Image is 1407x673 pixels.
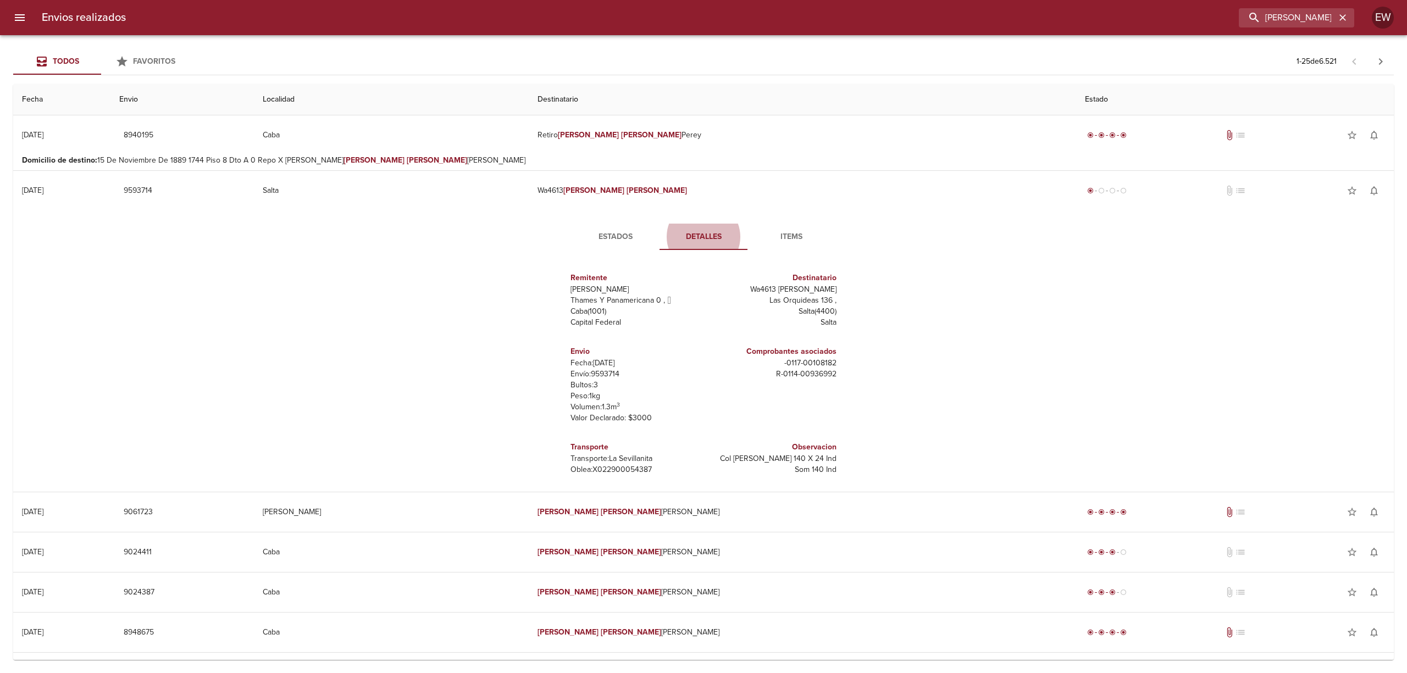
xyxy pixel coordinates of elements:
p: Oblea: X022900054387 [570,464,699,475]
span: 9024411 [124,546,152,559]
span: Tiene documentos adjuntos [1224,130,1235,141]
button: 8948675 [119,622,158,643]
span: notifications_none [1369,587,1380,598]
p: Peso: 1 kg [570,391,699,402]
td: Caba [254,613,529,652]
td: [PERSON_NAME] [254,492,529,532]
span: Todos [53,57,79,66]
span: radio_button_unchecked [1120,549,1127,555]
span: radio_button_checked [1109,629,1116,636]
em: [PERSON_NAME] [627,186,688,195]
button: Activar notificaciones [1363,124,1385,146]
span: radio_button_unchecked [1120,187,1127,194]
span: radio_button_checked [1109,132,1116,138]
span: No tiene pedido asociado [1235,547,1246,558]
button: 9593714 [119,181,157,201]
span: star_border [1347,507,1358,518]
span: No tiene pedido asociado [1235,507,1246,518]
h6: Envio [570,346,699,358]
p: Las Orquideas 136 , [708,295,837,306]
th: Fecha [13,84,110,115]
h6: Transporte [570,441,699,453]
em: [PERSON_NAME] [538,547,599,557]
span: No tiene documentos adjuntos [1224,547,1235,558]
p: Thames Y Panamericana 0 ,   [570,295,699,306]
p: Valor Declarado: $ 3000 [570,413,699,424]
td: Retiro Perey [529,115,1077,155]
span: radio_button_checked [1109,589,1116,596]
div: Generado [1085,185,1129,196]
span: radio_button_unchecked [1109,187,1116,194]
span: 9024387 [124,586,154,599]
span: 9061723 [124,505,153,519]
span: No tiene pedido asociado [1235,587,1246,598]
span: notifications_none [1369,130,1380,141]
p: Salta ( 4400 ) [708,306,837,317]
p: Wa4613 [PERSON_NAME] [708,284,837,295]
h6: Comprobantes asociados [708,346,837,358]
h6: Envios realizados [42,9,126,26]
span: Tiene documentos adjuntos [1224,507,1235,518]
span: star_border [1347,130,1358,141]
div: Tabs Envios [13,48,189,75]
button: 9024387 [119,582,159,603]
p: Transporte: La Sevillanita [570,453,699,464]
span: Detalles [666,230,741,244]
span: radio_button_checked [1098,549,1105,555]
p: Fecha: [DATE] [570,358,699,369]
span: notifications_none [1369,627,1380,638]
div: [DATE] [22,627,43,637]
span: radio_button_checked [1087,589,1094,596]
span: Pagina siguiente [1367,48,1394,75]
span: radio_button_checked [1120,132,1127,138]
div: Abrir información de usuario [1372,7,1394,29]
button: 8940195 [119,125,158,146]
span: notifications_none [1369,547,1380,558]
td: [PERSON_NAME] [529,532,1077,572]
span: notifications_none [1369,507,1380,518]
div: [DATE] [22,130,43,140]
span: radio_button_unchecked [1120,589,1127,596]
em: [PERSON_NAME] [601,587,662,597]
span: star_border [1347,587,1358,598]
em: [PERSON_NAME] [538,627,599,637]
em: [PERSON_NAME] [407,155,468,165]
span: radio_button_checked [1120,509,1127,515]
td: Salta [254,171,529,210]
p: 15 De Noviembre De 1889 1744 Piso 8 Dto A 0 Repo X [PERSON_NAME] [PERSON_NAME] [22,155,1385,166]
button: Agregar a favoritos [1341,124,1363,146]
button: Agregar a favoritos [1341,501,1363,523]
th: Localidad [254,84,529,115]
em: [PERSON_NAME] [601,507,662,516]
em: [PERSON_NAME] [538,507,599,516]
div: EW [1372,7,1394,29]
button: menu [7,4,33,31]
p: Capital Federal [570,317,699,328]
button: Agregar a favoritos [1341,180,1363,202]
button: Activar notificaciones [1363,180,1385,202]
h6: Remitente [570,272,699,284]
span: 8948675 [124,626,154,639]
div: Tabs detalle de guia [572,224,835,250]
span: No tiene documentos adjuntos [1224,587,1235,598]
span: 9593714 [124,184,152,198]
div: Entregado [1085,507,1129,518]
span: radio_button_checked [1087,549,1094,555]
td: Wa4613 [529,171,1077,210]
span: radio_button_checked [1087,132,1094,138]
button: 9024411 [119,542,156,563]
span: radio_button_checked [1109,549,1116,555]
span: No tiene pedido asociado [1235,185,1246,196]
span: Favoritos [133,57,175,66]
p: Salta [708,317,837,328]
td: Caba [254,572,529,612]
button: Agregar a favoritos [1341,621,1363,643]
th: Destinatario [529,84,1077,115]
p: Envío: 9593714 [570,369,699,380]
em: [PERSON_NAME] [558,130,619,140]
div: [DATE] [22,186,43,195]
em: [PERSON_NAME] [538,587,599,597]
th: Estado [1076,84,1394,115]
span: Tiene documentos adjuntos [1224,627,1235,638]
span: No tiene pedido asociado [1235,627,1246,638]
